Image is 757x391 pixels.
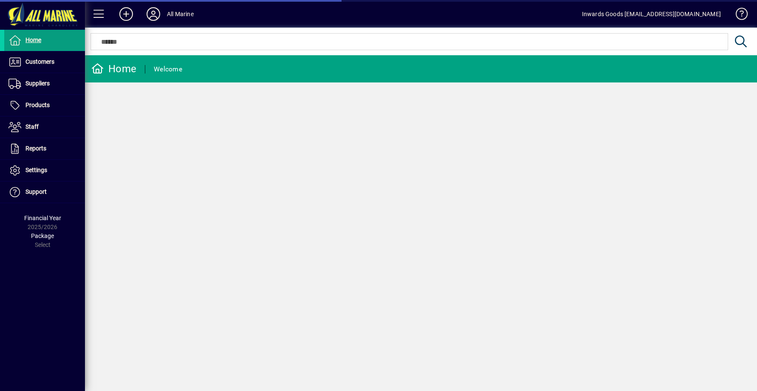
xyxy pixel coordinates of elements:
[4,160,85,181] a: Settings
[4,73,85,94] a: Suppliers
[31,232,54,239] span: Package
[154,62,182,76] div: Welcome
[25,37,41,43] span: Home
[25,80,50,87] span: Suppliers
[113,6,140,22] button: Add
[25,102,50,108] span: Products
[25,58,54,65] span: Customers
[729,2,746,29] a: Knowledge Base
[25,167,47,173] span: Settings
[140,6,167,22] button: Profile
[4,181,85,203] a: Support
[91,62,136,76] div: Home
[582,7,721,21] div: Inwards Goods [EMAIL_ADDRESS][DOMAIN_NAME]
[167,7,194,21] div: All Marine
[25,123,39,130] span: Staff
[4,95,85,116] a: Products
[25,188,47,195] span: Support
[24,215,61,221] span: Financial Year
[4,116,85,138] a: Staff
[4,51,85,73] a: Customers
[4,138,85,159] a: Reports
[25,145,46,152] span: Reports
